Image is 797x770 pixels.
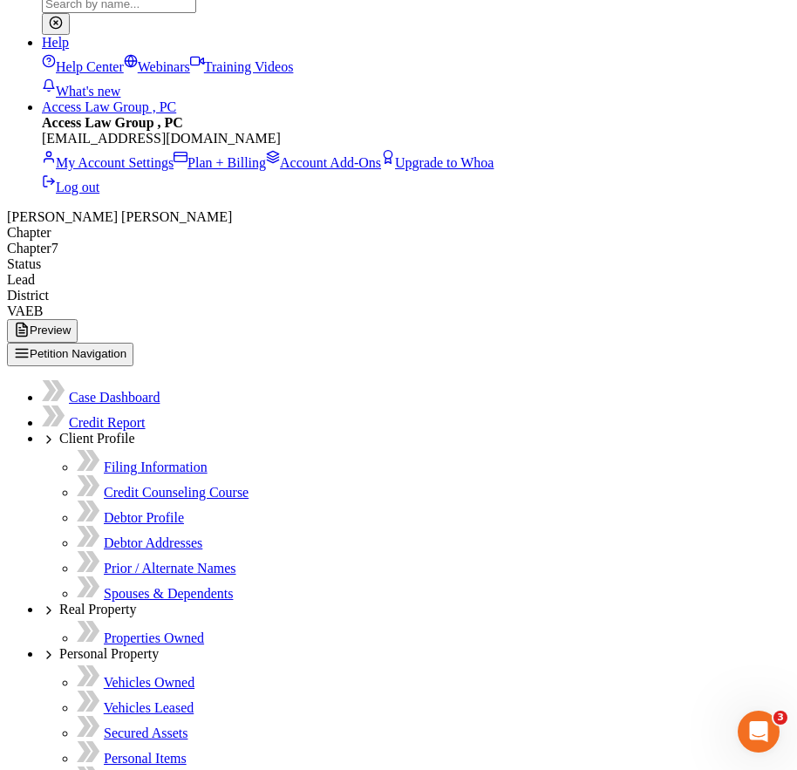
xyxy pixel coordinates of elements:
[7,272,790,288] div: Lead
[104,751,187,766] a: Personal Items
[42,84,120,99] a: What's new
[381,155,494,170] a: Upgrade to Whoa
[7,343,133,366] button: Petition Navigation
[7,319,78,343] button: Preview
[42,155,174,170] a: My Account Settings
[104,460,208,474] a: Filing Information
[104,700,194,715] a: Vehicles Leased
[773,711,787,725] span: 3
[42,115,790,195] div: Access Law Group , PC
[104,586,233,601] a: Spouses & Dependents
[42,131,281,146] span: [EMAIL_ADDRESS][DOMAIN_NAME]
[69,390,160,405] a: Case Dashboard
[124,59,190,74] a: Webinars
[738,711,780,753] iframe: Intercom live chat
[174,155,266,170] a: Plan + Billing
[104,726,187,740] a: Secured Assets
[190,59,294,74] a: Training Videos
[7,256,790,272] div: Status
[104,561,236,576] a: Prior / Alternate Names
[7,288,790,303] div: District
[104,485,249,500] a: Credit Counseling Course
[42,51,790,99] div: Help
[42,99,176,114] a: Access Law Group , PC
[42,115,183,130] strong: Access Law Group , PC
[42,35,69,50] a: Help
[104,630,204,645] a: Properties Owned
[51,241,58,256] span: 7
[59,431,135,446] span: Client Profile
[104,675,194,690] a: Vehicles Owned
[42,59,124,74] a: Help Center
[104,510,184,525] a: Debtor Profile
[42,180,99,194] a: Log out
[59,646,159,661] span: Personal Property
[59,602,136,617] span: Real Property
[266,155,381,170] a: Account Add-Ons
[69,415,146,430] a: Credit Report
[7,225,790,241] div: Chapter
[7,241,790,256] div: Chapter
[7,209,232,224] span: [PERSON_NAME] [PERSON_NAME]
[7,303,790,319] div: VAEB
[104,535,202,550] a: Debtor Addresses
